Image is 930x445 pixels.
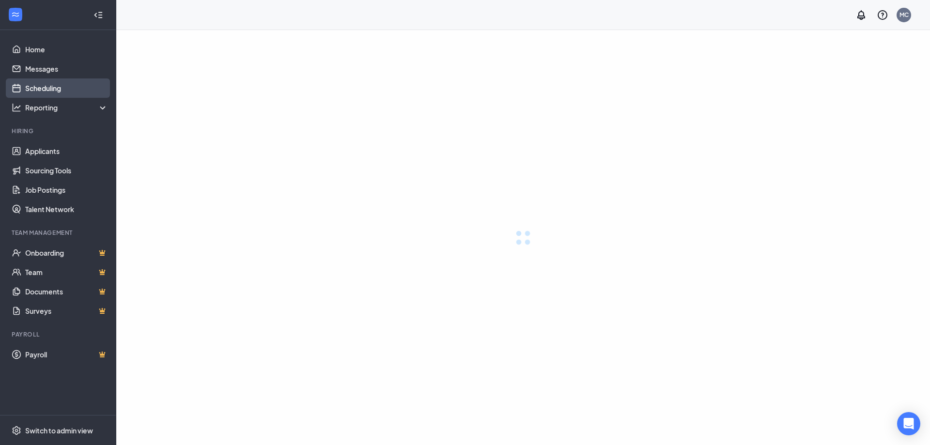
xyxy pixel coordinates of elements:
a: OnboardingCrown [25,243,108,262]
a: Job Postings [25,180,108,199]
a: Scheduling [25,78,108,98]
svg: QuestionInfo [877,9,888,21]
a: Applicants [25,141,108,161]
a: TeamCrown [25,262,108,282]
div: Hiring [12,127,106,135]
div: Team Management [12,229,106,237]
a: Sourcing Tools [25,161,108,180]
svg: Analysis [12,103,21,112]
a: PayrollCrown [25,345,108,364]
svg: Settings [12,426,21,435]
a: Messages [25,59,108,78]
a: SurveysCrown [25,301,108,321]
a: Home [25,40,108,59]
div: Reporting [25,103,108,112]
div: Open Intercom Messenger [897,412,920,435]
svg: Notifications [855,9,867,21]
svg: Collapse [93,10,103,20]
svg: WorkstreamLogo [11,10,20,19]
a: Talent Network [25,199,108,219]
div: MC [899,11,909,19]
div: Payroll [12,330,106,338]
div: Switch to admin view [25,426,93,435]
a: DocumentsCrown [25,282,108,301]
